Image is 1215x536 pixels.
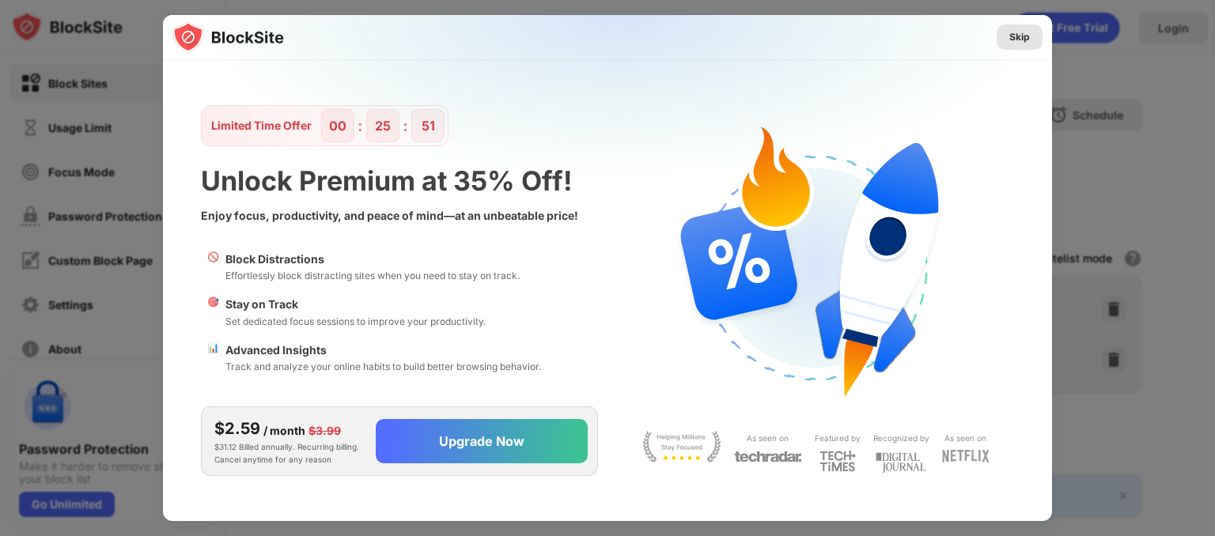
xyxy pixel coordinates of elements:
img: gradient.svg [172,15,1062,328]
img: light-netflix.svg [942,450,990,462]
div: $2.59 [214,417,260,440]
div: $31.12 Billed annually. Recurring billing. Cancel anytime for any reason [214,417,363,466]
img: light-techtimes.svg [819,450,856,472]
img: light-digital-journal.svg [876,450,926,476]
div: As seen on [747,431,789,446]
div: Advanced Insights [225,342,541,359]
div: Recognized by [873,431,929,446]
img: light-techradar.svg [734,450,802,463]
div: Upgrade Now [439,433,524,449]
div: Skip [1009,29,1030,45]
div: Featured by [815,431,861,446]
div: 📊 [207,342,219,375]
div: $3.99 [308,422,341,440]
div: As seen on [944,431,986,446]
div: / month [263,422,305,440]
div: Track and analyze your online habits to build better browsing behavior. [225,359,541,374]
img: light-stay-focus.svg [642,431,721,462]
